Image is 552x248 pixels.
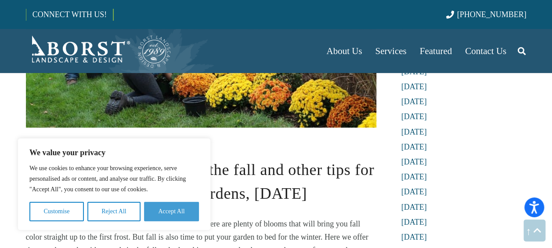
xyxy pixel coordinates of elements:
[29,163,199,195] p: We use cookies to enhance your browsing experience, serve personalised ads or content, and analys...
[401,157,427,166] a: [DATE]
[401,203,427,212] a: [DATE]
[401,97,427,106] a: [DATE]
[401,218,427,226] a: [DATE]
[401,233,427,241] a: [DATE]
[18,138,211,230] div: We value your privacy
[458,29,513,73] a: Contact Us
[457,10,527,19] span: [PHONE_NUMBER]
[401,172,427,181] a: [DATE]
[513,40,530,62] a: Search
[87,202,141,221] button: Reject All
[320,29,368,73] a: About Us
[29,202,84,221] button: Customise
[144,202,199,221] button: Accept All
[413,29,458,73] a: Featured
[401,112,427,121] a: [DATE]
[401,187,427,196] a: [DATE]
[446,10,526,19] a: [PHONE_NUMBER]
[368,29,413,73] a: Services
[26,4,113,25] a: CONNECT WITH US!
[401,67,427,76] a: [DATE]
[401,142,427,151] a: [DATE]
[420,46,452,56] span: Featured
[401,82,427,91] a: [DATE]
[29,147,199,158] p: We value your privacy
[465,46,506,56] span: Contact Us
[26,33,172,69] a: Borst-Logo
[375,46,406,56] span: Services
[523,219,545,241] a: Back to top
[326,46,362,56] span: About Us
[401,128,427,136] a: [DATE]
